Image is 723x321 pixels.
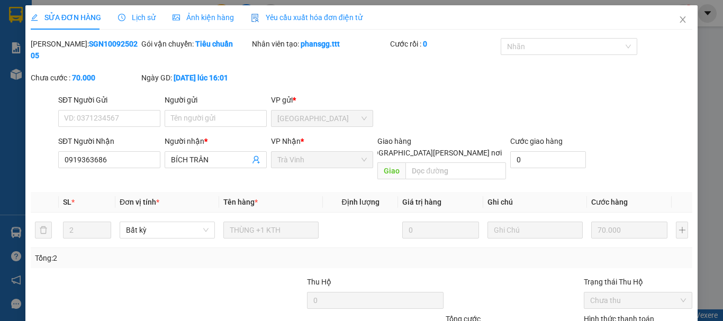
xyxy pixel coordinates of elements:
[668,5,698,35] button: Close
[126,222,209,238] span: Bất kỳ
[377,137,411,145] span: Giao hàng
[58,94,160,106] div: SĐT Người Gửi
[195,40,233,48] b: Tiêu chuẩn
[35,252,280,264] div: Tổng: 2
[251,13,363,22] span: Yêu cầu xuất hóa đơn điện tử
[223,222,319,239] input: VD: Bàn, Ghế
[591,198,628,206] span: Cước hàng
[487,222,583,239] input: Ghi Chú
[510,137,563,145] label: Cước giao hàng
[390,38,499,50] div: Cước rồi :
[341,198,379,206] span: Định lượng
[173,14,180,21] span: picture
[72,74,95,82] b: 70.000
[223,198,258,206] span: Tên hàng
[483,192,587,213] th: Ghi chú
[271,137,301,145] span: VP Nhận
[402,222,478,239] input: 0
[63,198,71,206] span: SL
[301,40,340,48] b: phansgg.ttt
[118,14,125,21] span: clock-circle
[120,198,159,206] span: Đơn vị tính
[402,198,441,206] span: Giá trị hàng
[307,278,331,286] span: Thu Hộ
[510,151,586,168] input: Cước giao hàng
[584,276,692,288] div: Trạng thái Thu Hộ
[165,135,267,147] div: Người nhận
[251,14,259,22] img: icon
[277,111,367,126] span: Sài Gòn
[35,222,52,239] button: delete
[679,15,687,24] span: close
[31,13,101,22] span: SỬA ĐƠN HÀNG
[31,14,38,21] span: edit
[173,13,234,22] span: Ảnh kiện hàng
[590,292,686,308] span: Chưa thu
[423,40,427,48] b: 0
[165,94,267,106] div: Người gửi
[377,162,405,179] span: Giao
[277,152,367,168] span: Trà Vinh
[31,38,139,61] div: [PERSON_NAME]:
[676,222,688,239] button: plus
[252,38,388,50] div: Nhân viên tạo:
[252,155,260,164] span: user-add
[118,13,156,22] span: Lịch sử
[357,147,506,159] span: [GEOGRAPHIC_DATA][PERSON_NAME] nơi
[591,222,667,239] input: 0
[271,94,373,106] div: VP gửi
[141,38,250,50] div: Gói vận chuyển:
[58,135,160,147] div: SĐT Người Nhận
[174,74,228,82] b: [DATE] lúc 16:01
[405,162,506,179] input: Dọc đường
[141,72,250,84] div: Ngày GD:
[31,72,139,84] div: Chưa cước :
